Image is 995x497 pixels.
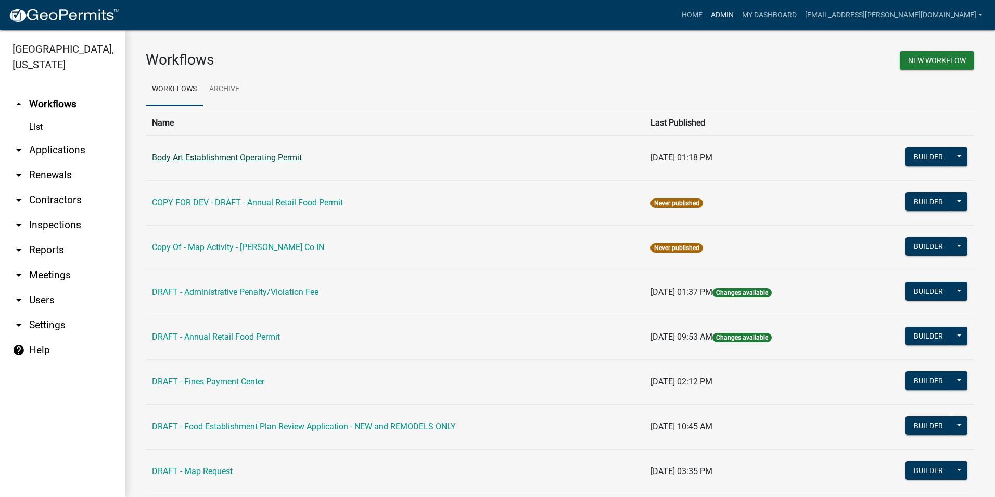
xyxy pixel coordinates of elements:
[12,294,25,306] i: arrow_drop_down
[738,5,801,25] a: My Dashboard
[905,371,951,390] button: Builder
[707,5,738,25] a: Admin
[152,197,343,207] a: COPY FOR DEV - DRAFT - Annual Retail Food Permit
[12,98,25,110] i: arrow_drop_up
[712,333,772,342] span: Changes available
[12,269,25,281] i: arrow_drop_down
[12,344,25,356] i: help
[152,242,324,252] a: Copy Of - Map Activity - [PERSON_NAME] Co IN
[146,51,552,69] h3: Workflows
[678,5,707,25] a: Home
[650,421,712,431] span: [DATE] 10:45 AM
[650,287,712,297] span: [DATE] 01:37 PM
[12,244,25,256] i: arrow_drop_down
[650,243,703,253] span: Never published
[152,377,264,387] a: DRAFT - Fines Payment Center
[905,237,951,256] button: Builder
[203,73,246,106] a: Archive
[12,219,25,231] i: arrow_drop_down
[712,288,772,297] span: Changes available
[146,73,203,106] a: Workflows
[152,332,280,342] a: DRAFT - Annual Retail Food Permit
[644,110,856,135] th: Last Published
[650,332,712,342] span: [DATE] 09:53 AM
[152,287,318,297] a: DRAFT - Administrative Penalty/Violation Fee
[152,153,302,163] a: Body Art Establishment Operating Permit
[650,466,712,476] span: [DATE] 03:35 PM
[12,144,25,156] i: arrow_drop_down
[905,416,951,435] button: Builder
[152,421,456,431] a: DRAFT - Food Establishment Plan Review Application - NEW and REMODELS ONLY
[905,192,951,211] button: Builder
[650,377,712,387] span: [DATE] 02:12 PM
[146,110,644,135] th: Name
[905,282,951,301] button: Builder
[12,319,25,331] i: arrow_drop_down
[801,5,987,25] a: [EMAIL_ADDRESS][PERSON_NAME][DOMAIN_NAME]
[650,198,703,208] span: Never published
[12,169,25,181] i: arrow_drop_down
[650,153,712,163] span: [DATE] 01:18 PM
[152,466,233,476] a: DRAFT - Map Request
[900,51,974,70] button: New Workflow
[12,194,25,206] i: arrow_drop_down
[905,327,951,345] button: Builder
[905,147,951,166] button: Builder
[905,461,951,480] button: Builder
